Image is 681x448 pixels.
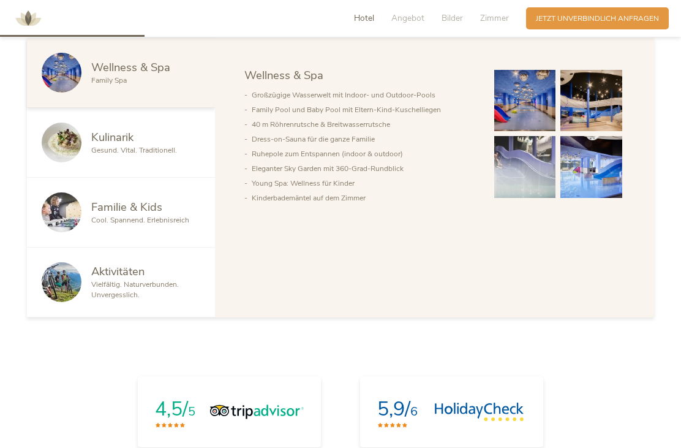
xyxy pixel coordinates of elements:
span: 5,9/ [377,396,410,422]
li: Ruhepole zum Entspannen (indoor & outdoor) [252,146,475,161]
img: Tripadvisor [210,403,304,421]
span: Hotel [354,12,374,24]
span: Jetzt unverbindlich anfragen [536,13,659,24]
span: Wellness & Spa [91,59,170,75]
span: 6 [410,403,418,420]
span: Zimmer [480,12,509,24]
span: 5 [188,403,195,420]
li: Dress-on-Sauna für die ganze Familie [252,132,475,146]
span: 4,5/ [155,396,188,422]
span: Family Spa [91,75,127,85]
li: Eleganter Sky Garden mit 360-Grad-Rundblick [252,161,475,176]
span: Wellness & Spa [244,67,323,83]
a: 5,9/6HolidayCheck [360,376,543,448]
li: Family Pool und Baby Pool mit Eltern-Kind-Kuschelliegen [252,102,475,117]
span: Vielfältig. Naturverbunden. Unvergesslich. [91,279,179,300]
span: Gesund. Vital. Traditionell. [91,145,177,155]
a: AMONTI & LUNARIS Wellnessresort [10,15,47,21]
li: 40 m Röhrenrutsche & Breitwasserrutsche [252,117,475,132]
span: Kulinarik [91,129,134,145]
img: HolidayCheck [434,403,524,421]
li: Young Spa: Wellness für Kinder [252,176,475,191]
span: Cool. Spannend. Erlebnisreich [91,215,189,225]
span: Familie & Kids [91,199,162,215]
li: Kinderbademäntel auf dem Zimmer [252,191,475,205]
span: Angebot [391,12,424,24]
span: Aktivitäten [91,264,145,279]
li: Großzügige Wasserwelt mit Indoor- und Outdoor-Pools [252,88,475,102]
a: 4,5/5Tripadvisor [138,376,321,448]
span: Bilder [442,12,463,24]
